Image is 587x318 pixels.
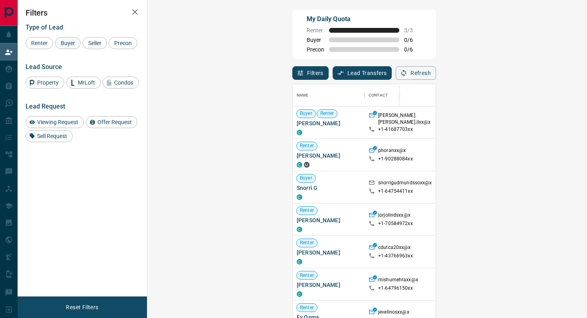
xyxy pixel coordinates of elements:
[378,253,413,259] p: +1- 43766963xx
[297,272,317,279] span: Renter
[378,188,413,195] p: +1- 64754411xx
[297,304,317,311] span: Renter
[307,46,324,53] span: Precon
[111,79,136,86] span: Condos
[26,116,84,128] div: Viewing Request
[297,84,309,107] div: Name
[297,130,302,135] div: condos.ca
[333,66,392,80] button: Lead Transfers
[297,281,361,289] span: [PERSON_NAME]
[317,110,337,117] span: Renter
[378,220,413,227] p: +1- 70584972xx
[378,112,431,126] p: [PERSON_NAME].[PERSON_NAME].ilxx@x
[34,119,81,125] span: Viewing Request
[297,216,361,224] span: [PERSON_NAME]
[378,126,413,133] p: +1- 41687703xx
[83,37,107,49] div: Seller
[404,37,422,43] span: 0 / 6
[297,239,317,246] span: Renter
[378,180,432,188] p: snorrigudmundssoxx@x
[111,40,135,46] span: Precon
[297,207,317,214] span: Renter
[75,79,98,86] span: MrLoft
[297,110,315,117] span: Buyer
[26,130,73,142] div: Sell Request
[404,27,422,34] span: 3 / 3
[61,300,103,314] button: Reset Filters
[66,77,101,89] div: MrLoft
[304,162,309,168] div: mrloft.ca
[34,79,61,86] span: Property
[109,37,137,49] div: Precon
[26,37,53,49] div: Renter
[85,40,104,46] span: Seller
[297,162,302,168] div: condos.ca
[297,291,302,297] div: condos.ca
[297,152,361,160] span: [PERSON_NAME]
[86,116,137,128] div: Offer Request
[34,133,70,139] span: Sell Request
[404,46,422,53] span: 0 / 6
[26,8,139,18] h2: Filters
[297,259,302,265] div: condos.ca
[378,244,411,253] p: cdutca20xx@x
[293,84,365,107] div: Name
[378,156,413,162] p: +1- 90288084xx
[365,84,428,107] div: Contact
[297,184,361,192] span: Snorri G
[55,37,81,49] div: Buyer
[28,40,50,46] span: Renter
[297,194,302,200] div: condos.ca
[297,249,361,257] span: [PERSON_NAME]
[26,77,64,89] div: Property
[297,175,315,182] span: Buyer
[396,66,436,80] button: Refresh
[378,147,406,156] p: phoranxx@x
[378,212,411,220] p: jorjolindsxx@x
[369,84,388,107] div: Contact
[297,227,302,232] div: condos.ca
[378,277,418,285] p: mishumehraxx@x
[58,40,78,46] span: Buyer
[103,77,139,89] div: Condos
[307,27,324,34] span: Renter
[95,119,135,125] span: Offer Request
[26,24,63,31] span: Type of Lead
[297,142,317,149] span: Renter
[307,14,422,24] p: My Daily Quota
[378,309,409,317] p: jevelinosxx@x
[292,66,329,80] button: Filters
[307,37,324,43] span: Buyer
[378,285,413,292] p: +1- 64796150xx
[297,119,361,127] span: [PERSON_NAME]
[26,103,65,110] span: Lead Request
[26,63,62,71] span: Lead Source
